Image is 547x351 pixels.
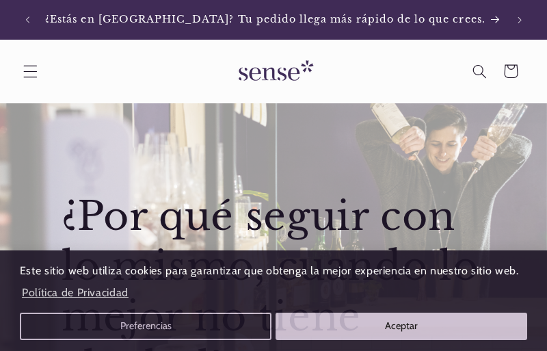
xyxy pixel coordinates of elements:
[464,55,495,87] summary: Búsqueda
[14,55,46,87] summary: Menú
[45,13,485,25] span: ¿Estás en [GEOGRAPHIC_DATA]? Tu pedido llega más rápido de lo que crees.
[20,313,272,340] button: Preferencias
[222,52,325,91] img: Sense
[276,313,528,340] button: Aceptar
[505,5,535,35] button: Anuncio siguiente
[12,5,42,35] button: Anuncio anterior
[20,264,519,277] span: Este sitio web utiliza cookies para garantizar que obtenga la mejor experiencia en nuestro sitio ...
[20,281,131,304] a: Política de Privacidad (opens in a new tab)
[217,47,330,96] a: Sense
